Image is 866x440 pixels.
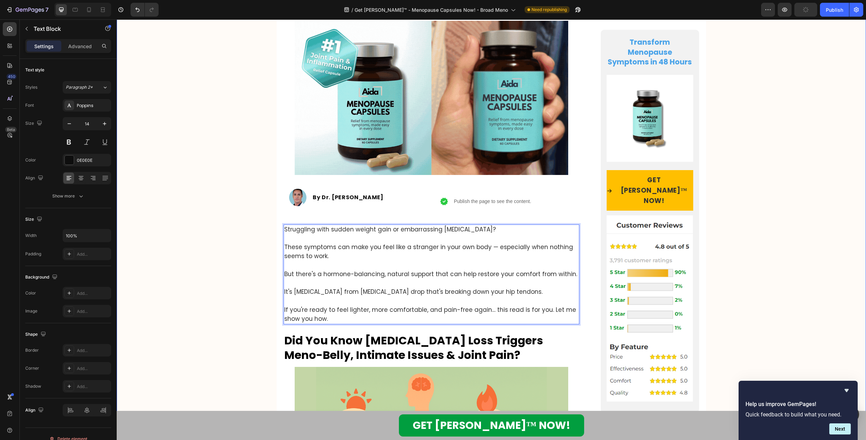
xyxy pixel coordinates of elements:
div: Color [25,157,36,163]
div: Background [25,273,59,282]
p: 7 [45,6,48,14]
div: Shape [25,330,47,339]
div: Add... [77,251,109,257]
span: Did You Know [MEDICAL_DATA] Loss Triggers Meno-Belly, Intimate Issues & Joint Pain? [168,313,426,343]
img: gempages_578363057307124498-309bed92-a86a-45b1-b951-74db03f05da9.png [323,178,332,186]
span: It's [MEDICAL_DATA] from [MEDICAL_DATA] drop that's breaking down your hip tendons. [168,268,426,276]
span: These symptoms can make you feel like a stranger in your own body — especially when nothing seems... [168,223,456,241]
span: Struggling with sudden weight gain or embarrassing [MEDICAL_DATA]? [168,206,379,214]
p: Quick feedback to build what you need. [746,411,851,418]
p: Text Block [34,25,92,33]
h2: Help us improve GemPages! [746,400,851,408]
div: Image [25,308,37,314]
div: Color [25,290,36,296]
div: 0E0E0E [77,157,109,164]
img: gempages_578363057307124498-38216722-9881-4d19-8b48-1228e0104ae5.png [490,55,577,142]
span: Paragraph 2* [66,84,93,90]
div: Add... [77,308,109,315]
p: Publish the page to see the content. [337,178,414,186]
div: Font [25,102,34,108]
div: Add... [77,290,109,297]
div: Rich Text Editor. Editing area: main [167,205,463,305]
div: Undo/Redo [131,3,159,17]
button: 7 [3,3,52,17]
div: Help us improve GemPages! [746,386,851,434]
p: GET [PERSON_NAME]™ NOW! [296,400,454,412]
img: gempages_578363057307124498-87cdc34d-c6a8-43e7-9a3d-3638fc7edd35.png [172,169,190,187]
div: Styles [25,84,37,90]
div: Align [25,406,45,415]
button: Hide survey [842,386,851,395]
div: Shadow [25,383,41,389]
p: Settings [34,43,54,50]
a: GET [PERSON_NAME]™ NOW! [490,151,577,191]
button: Publish [820,3,849,17]
div: Text style [25,67,44,73]
img: gempages_578363057307124498-13a15d9c-5326-491e-8035-4b883cb7a327.gif [178,1,452,155]
div: Add... [77,347,109,354]
div: Size [25,215,44,224]
div: Size [25,119,44,128]
span: / [351,6,353,14]
div: Add... [77,384,109,390]
strong: GET [PERSON_NAME]™ NOW! [504,156,571,186]
p: By Dr. [PERSON_NAME] [196,173,267,183]
div: Publish [826,6,843,14]
button: Next question [829,423,851,434]
img: gempages_578363057307124498-574deb38-335c-4508-9890-e2177922f820.png [490,195,577,382]
div: Border [25,347,39,353]
div: Align [25,174,45,183]
span: If you're ready to feel lighter, more comfortable, and pain-free again… this read is for you. Let... [168,286,459,303]
iframe: Design area [117,19,866,440]
span: Get [PERSON_NAME]™ - Menopause Capsules Now! - Broad Meno [355,6,508,14]
span: But there's a hormone-balancing, natural support that can help restore your comfort from within. [168,250,461,259]
span: Need republishing [532,7,567,13]
a: GET [PERSON_NAME]™ NOW! [282,395,467,417]
div: Add... [77,366,109,372]
div: Poppins [77,103,109,109]
p: Advanced [68,43,92,50]
div: Padding [25,251,41,257]
div: Corner [25,365,39,371]
div: 450 [7,74,17,79]
div: Beta [5,127,17,132]
button: Show more [25,190,111,202]
input: Auto [63,229,111,242]
button: Paragraph 2* [63,81,111,94]
strong: Transform Menopause Symptoms in 48 Hours [491,18,575,47]
div: Show more [52,193,84,200]
div: Width [25,232,37,239]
